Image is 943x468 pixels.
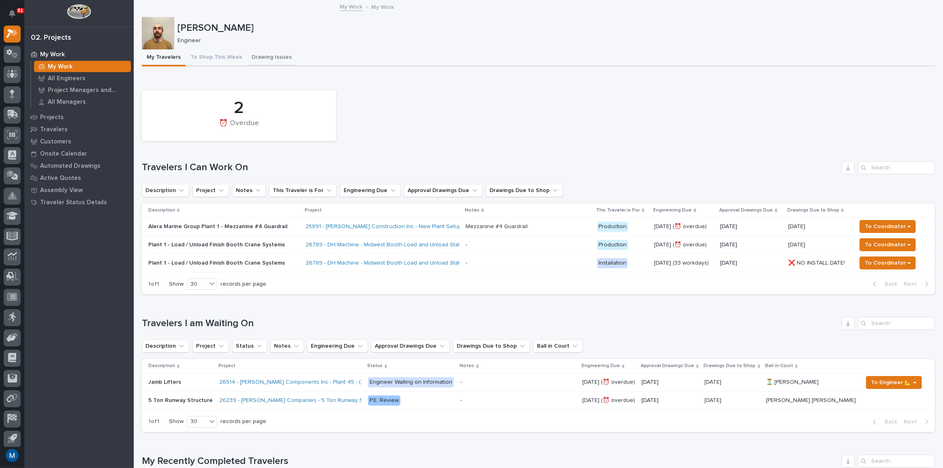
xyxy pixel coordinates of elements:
[142,274,166,294] p: 1 of 1
[453,340,530,353] button: Drawings Due to Shop
[654,223,714,230] p: [DATE] (⏰ overdue)
[142,391,935,410] tr: 5 Ton Runway Structure5 Ton Runway Structure 26239 - [PERSON_NAME] Companies - 5 Ton Runway Struc...
[871,378,917,387] span: To Engineer 📐 →
[142,412,166,432] p: 1 of 1
[270,340,304,353] button: Notes
[24,48,134,60] a: My Work
[765,361,793,370] p: Ball in Court
[880,280,897,288] span: Back
[641,397,698,404] p: [DATE]
[654,260,714,267] p: [DATE] (33 workdays)
[596,206,640,215] p: This Traveler is For
[460,379,462,386] div: -
[766,377,820,386] p: ⏳ [PERSON_NAME]
[900,418,935,425] button: Next
[142,373,935,391] tr: Jamb LiftersJamb Lifters 26514 - [PERSON_NAME] Components Inc - Plant 45 - (2) Hyperlite ¼ ton br...
[371,340,450,353] button: Approval Drawings Due
[40,138,71,145] p: Customers
[24,160,134,172] a: Automated Drawings
[192,340,229,353] button: Project
[148,377,183,386] p: Jamb Lifters
[368,395,400,406] div: P.E. Review
[858,317,935,330] input: Search
[582,361,620,370] p: Engineering Due
[142,254,935,272] tr: Plant 1 - Load / Unload Finish Booth Crane Systems26789 - DH Machine - Midwest Booth Load and Unl...
[156,98,322,118] div: 2
[858,161,935,174] input: Search
[40,150,87,158] p: Onsite Calendar
[866,418,900,425] button: Back
[169,281,184,288] p: Show
[866,280,900,288] button: Back
[788,258,847,267] p: ❌ NO INSTALL DATE!
[533,340,583,353] button: Ball in Court
[218,361,235,370] p: Project
[597,240,628,250] div: Production
[31,73,134,84] a: All Engineers
[142,49,186,66] button: My Travelers
[142,236,935,254] tr: Plant 1 - Load / Unload Finish Booth Crane Systems26789 - DH Machine - Midwest Booth Load and Unl...
[865,258,911,268] span: To Coordinator →
[232,340,267,353] button: Status
[40,175,81,182] p: Active Quotes
[900,280,935,288] button: Next
[720,223,782,230] p: [DATE]
[582,377,637,386] p: [DATE] (⏰ overdue)
[340,2,363,11] a: My Work
[367,361,383,370] p: Status
[148,361,175,370] p: Description
[24,172,134,184] a: Active Quotes
[142,340,189,353] button: Description
[641,379,698,386] p: [DATE]
[177,37,928,44] p: Engineer
[31,96,134,107] a: All Managers
[340,184,401,197] button: Engineering Due
[704,361,756,370] p: Drawings Due to Shop
[187,280,207,288] div: 30
[720,241,782,248] p: [DATE]
[148,223,290,230] p: Alera Marine Group Plant 1 - Mezzanine #4 Guardrail
[31,84,134,96] a: Project Managers and Engineers
[306,223,515,230] a: 25891 - [PERSON_NAME] Construction Inc - New Plant Setup - Mezzanine Project
[24,196,134,208] a: Traveler Status Details
[705,395,723,404] p: [DATE]
[486,184,563,197] button: Drawings Due to Shop
[597,258,628,268] div: Installation
[48,87,128,94] p: Project Managers and Engineers
[148,395,214,404] p: 5 Ton Runway Structure
[148,206,175,215] p: Description
[860,238,916,251] button: To Coordinator →
[306,260,468,267] a: 26789 - DH Machine - Midwest Booth Load and Unload Station
[40,187,83,194] p: Assembly View
[220,281,266,288] p: records per page
[720,260,782,267] p: [DATE]
[48,98,86,106] p: All Managers
[466,241,467,248] div: -
[219,379,470,386] a: 26514 - [PERSON_NAME] Components Inc - Plant 45 - (2) Hyperlite ¼ ton bridge cranes; 24’ x 60’
[48,63,73,71] p: My Work
[232,184,266,197] button: Notes
[865,222,911,231] span: To Coordinator →
[24,135,134,147] a: Customers
[40,114,64,121] p: Projects
[142,162,838,173] h1: Travelers I Can Work On
[18,8,23,13] p: 81
[219,397,383,404] a: 26239 - [PERSON_NAME] Companies - 5 Ton Runway Structure
[142,218,935,236] tr: Alera Marine Group Plant 1 - Mezzanine #4 Guardrail25891 - [PERSON_NAME] Construction Inc - New P...
[67,4,91,19] img: Workspace Logo
[858,455,935,468] input: Search
[40,126,68,133] p: Travelers
[4,5,21,22] button: Notifications
[306,241,468,248] a: 26789 - DH Machine - Midwest Booth Load and Unload Station
[142,184,189,197] button: Description
[305,206,322,215] p: Project
[368,377,454,387] div: Engineer Waiting on Information
[904,418,922,425] span: Next
[177,22,932,34] p: [PERSON_NAME]
[24,123,134,135] a: Travelers
[307,340,368,353] button: Engineering Due
[372,2,394,11] p: My Work
[187,417,207,426] div: 30
[788,240,807,248] p: [DATE]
